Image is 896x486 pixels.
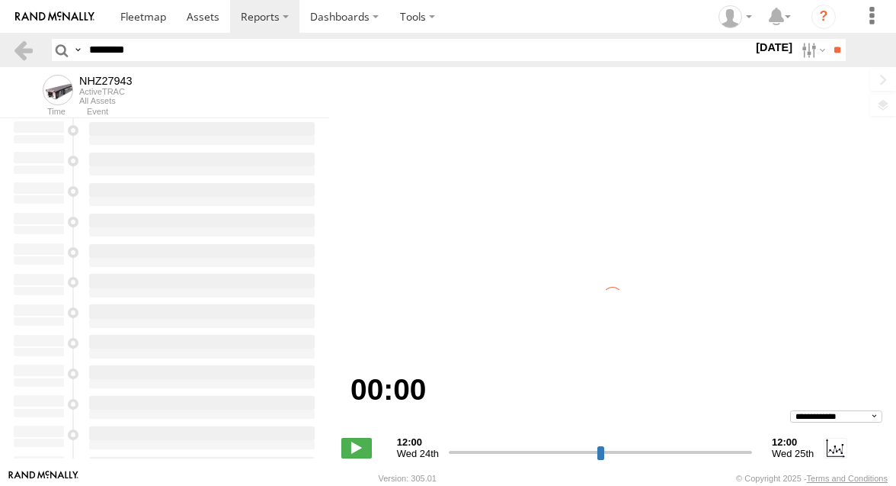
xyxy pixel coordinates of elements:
[79,75,133,87] div: NHZ27943 - View Asset History
[772,436,814,448] strong: 12:00
[8,471,78,486] a: Visit our Website
[736,474,888,483] div: © Copyright 2025 -
[15,11,94,22] img: rand-logo.svg
[79,87,133,96] div: ActiveTRAC
[379,474,437,483] div: Version: 305.01
[753,39,795,56] label: [DATE]
[795,39,828,61] label: Search Filter Options
[72,39,84,61] label: Search Query
[87,108,329,116] div: Event
[772,448,814,459] span: Wed 25th
[79,96,133,105] div: All Assets
[713,5,757,28] div: Zulema McIntosch
[397,448,439,459] span: Wed 24th
[341,438,372,458] label: Play/Stop
[811,5,836,29] i: ?
[397,436,439,448] strong: 12:00
[12,108,66,116] div: Time
[12,39,34,61] a: Back to previous Page
[807,474,888,483] a: Terms and Conditions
